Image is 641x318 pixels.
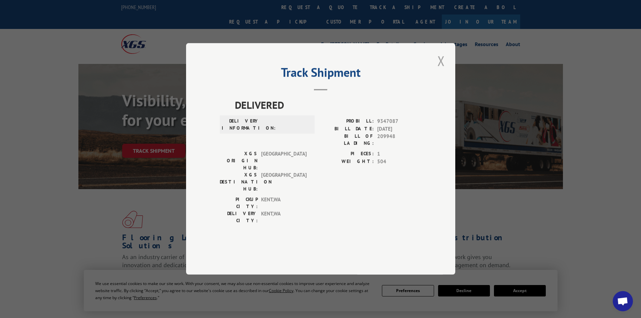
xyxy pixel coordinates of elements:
[321,125,374,133] label: BILL DATE:
[377,133,422,147] span: 209948
[220,210,258,224] label: DELIVERY CITY:
[377,125,422,133] span: [DATE]
[321,158,374,166] label: WEIGHT:
[613,291,633,311] a: Open chat
[321,118,374,126] label: PROBILL:
[220,196,258,210] label: PICKUP CITY:
[261,150,307,172] span: [GEOGRAPHIC_DATA]
[377,150,422,158] span: 1
[435,51,447,70] button: Close modal
[261,196,307,210] span: KENT , WA
[377,118,422,126] span: 9347087
[220,172,258,193] label: XGS DESTINATION HUB:
[235,98,422,113] span: DELIVERED
[220,68,422,80] h2: Track Shipment
[220,150,258,172] label: XGS ORIGIN HUB:
[222,118,260,132] label: DELIVERY INFORMATION:
[261,210,307,224] span: KENT , WA
[321,150,374,158] label: PIECES:
[377,158,422,166] span: 504
[261,172,307,193] span: [GEOGRAPHIC_DATA]
[321,133,374,147] label: BILL OF LADING:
